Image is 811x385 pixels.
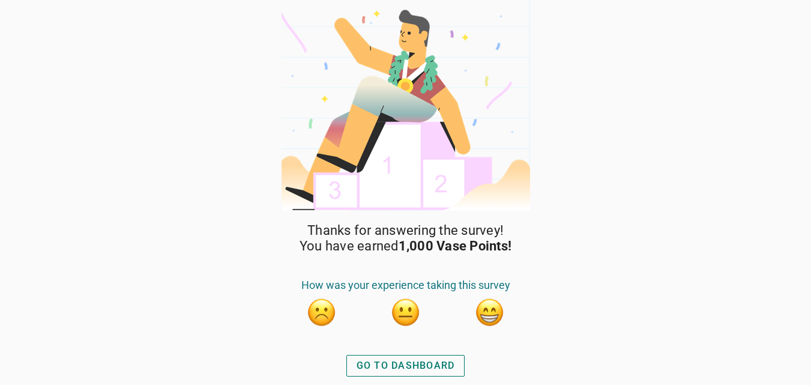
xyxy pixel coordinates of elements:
[346,355,465,377] button: GO TO DASHBOARD
[300,238,511,254] span: You have earned
[357,359,455,373] div: GO TO DASHBOARD
[399,238,512,253] strong: 1,000 Vase Points!
[307,223,504,238] span: Thanks for answering the survey!
[280,279,532,298] div: How was your experience taking this survey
